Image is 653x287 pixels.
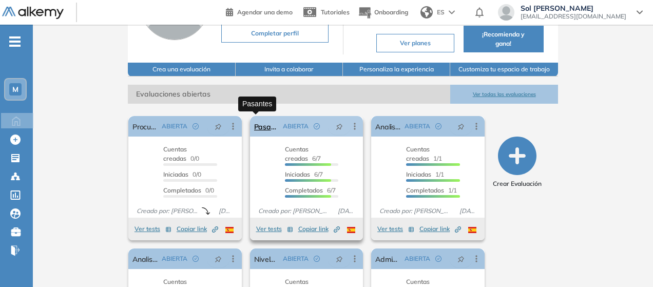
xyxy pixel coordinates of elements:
[358,2,408,24] button: Onboarding
[375,206,455,216] span: Creado por: [PERSON_NAME]
[377,223,414,235] button: Ver tests
[376,34,454,52] button: Ver planes
[405,122,430,131] span: ABIERTA
[375,248,400,269] a: Administrativos
[226,5,293,17] a: Agendar una demo
[215,255,222,263] span: pushpin
[207,251,229,267] button: pushpin
[285,186,323,194] span: Completados
[12,85,18,93] span: M
[132,206,202,216] span: Creado por: [PERSON_NAME]
[256,223,293,235] button: Ver tests
[450,63,558,76] button: Customiza tu espacio de trabajo
[163,170,188,178] span: Iniciadas
[405,254,430,263] span: ABIERTA
[457,255,465,263] span: pushpin
[193,123,199,129] span: check-circle
[128,63,235,76] button: Crea una evaluación
[177,224,218,234] span: Copiar link
[163,145,187,162] span: Cuentas creadas
[177,223,218,235] button: Copiar link
[163,186,201,194] span: Completados
[374,8,408,16] span: Onboarding
[237,8,293,16] span: Agendar una demo
[419,223,461,235] button: Copiar link
[314,123,320,129] span: check-circle
[285,145,309,162] span: Cuentas creadas
[336,122,343,130] span: pushpin
[128,85,450,104] span: Evaluaciones abiertas
[420,6,433,18] img: world
[285,170,310,178] span: Iniciadas
[285,145,321,162] span: 6/7
[321,8,350,16] span: Tutoriales
[236,63,343,76] button: Invita a colaborar
[2,7,64,20] img: Logo
[163,145,199,162] span: 0/0
[419,224,461,234] span: Copiar link
[347,227,355,233] img: ESP
[132,116,158,137] a: Procuradores
[163,170,201,178] span: 0/0
[450,85,558,104] button: Ver todas las evaluaciones
[521,12,626,21] span: [EMAIL_ADDRESS][DOMAIN_NAME]
[493,179,542,188] span: Crear Evaluación
[493,137,542,188] button: Crear Evaluación
[435,123,441,129] span: check-circle
[283,254,309,263] span: ABIERTA
[285,186,336,194] span: 6/7
[314,256,320,262] span: check-circle
[455,206,481,216] span: [DATE]
[457,122,465,130] span: pushpin
[521,4,626,12] span: Sol [PERSON_NAME]
[225,227,234,233] img: ESP
[464,26,544,52] button: ¡Recomienda y gana!
[162,122,187,131] span: ABIERTA
[406,186,457,194] span: 1/1
[406,170,444,178] span: 1/1
[207,118,229,135] button: pushpin
[298,224,340,234] span: Copiar link
[336,255,343,263] span: pushpin
[254,116,279,137] a: Pasantes
[298,223,340,235] button: Copiar link
[449,10,455,14] img: arrow
[450,118,472,135] button: pushpin
[437,8,445,17] span: ES
[163,186,214,194] span: 0/0
[285,170,323,178] span: 6/7
[132,248,158,269] a: Analista Semi Senior
[254,248,279,269] a: Nivelación de Ingles
[221,24,328,43] button: Completar perfil
[435,256,441,262] span: check-circle
[343,63,450,76] button: Personaliza la experiencia
[254,206,334,216] span: Creado por: [PERSON_NAME]
[9,41,21,43] i: -
[406,170,431,178] span: Iniciadas
[450,251,472,267] button: pushpin
[468,227,476,233] img: ESP
[193,256,199,262] span: check-circle
[238,97,276,111] div: Pasantes
[283,122,309,131] span: ABIERTA
[328,118,351,135] button: pushpin
[334,206,359,216] span: [DATE]
[135,223,171,235] button: Ver tests
[406,145,430,162] span: Cuentas creadas
[406,186,444,194] span: Completados
[215,122,222,130] span: pushpin
[215,206,237,216] span: [DATE]
[162,254,187,263] span: ABIERTA
[375,116,400,137] a: Analista Junior
[406,145,442,162] span: 1/1
[328,251,351,267] button: pushpin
